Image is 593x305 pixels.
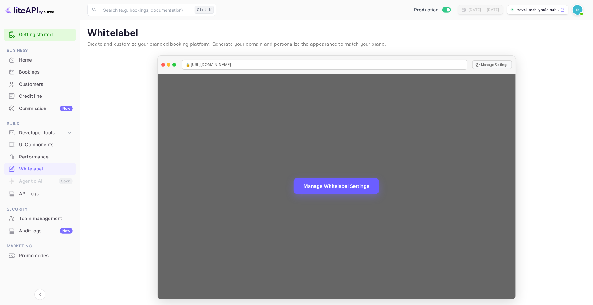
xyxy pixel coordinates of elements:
[294,178,379,194] button: Manage Whitelabel Settings
[19,105,73,112] div: Commission
[4,120,76,127] span: Build
[414,6,439,13] span: Production
[4,188,76,199] a: API Logs
[4,103,76,114] a: CommissionNew
[4,250,76,262] div: Promo codes
[573,5,583,15] img: Revolut
[4,139,76,151] div: UI Components
[34,289,45,300] button: Collapse navigation
[4,103,76,115] div: CommissionNew
[4,29,76,41] div: Getting started
[517,7,559,13] p: travel-tech-yas1c.nuit...
[5,5,54,15] img: LiteAPI logo
[99,4,192,16] input: Search (e.g. bookings, documentation)
[4,78,76,90] a: Customers
[186,62,231,67] span: 🔒 [URL][DOMAIN_NAME]
[19,252,73,259] div: Promo codes
[4,128,76,138] div: Developer tools
[19,93,73,100] div: Credit line
[4,213,76,225] div: Team management
[19,57,73,64] div: Home
[4,243,76,250] span: Marketing
[19,190,73,197] div: API Logs
[4,66,76,78] a: Bookings
[19,81,73,88] div: Customers
[19,141,73,148] div: UI Components
[469,7,499,13] div: [DATE] — [DATE]
[4,163,76,174] a: Whitelabel
[4,188,76,200] div: API Logs
[19,154,73,161] div: Performance
[4,78,76,90] div: Customers
[19,166,73,173] div: Whitelabel
[19,69,73,76] div: Bookings
[4,47,76,54] span: Business
[19,129,67,136] div: Developer tools
[4,151,76,162] a: Performance
[60,228,73,234] div: New
[87,27,586,40] p: Whitelabel
[4,225,76,236] a: Audit logsNew
[412,6,453,13] div: Switch to Sandbox mode
[4,54,76,66] a: Home
[4,213,76,224] a: Team management
[472,60,512,69] button: Manage Settings
[19,227,73,234] div: Audit logs
[4,206,76,213] span: Security
[60,106,73,111] div: New
[4,90,76,102] a: Credit line
[4,139,76,150] a: UI Components
[19,215,73,222] div: Team management
[87,41,586,48] p: Create and customize your branded booking platform. Generate your domain and personalize the appe...
[4,250,76,261] a: Promo codes
[19,31,73,38] a: Getting started
[195,6,214,14] div: Ctrl+K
